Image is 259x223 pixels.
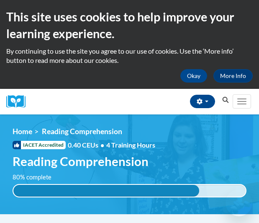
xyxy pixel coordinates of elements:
a: More Info [213,69,253,83]
button: Okay [180,69,207,83]
span: • [100,141,104,149]
span: Reading Comprehension [13,154,149,169]
div: Main menu [232,89,253,114]
button: Search [219,95,232,105]
span: IACET Accredited [13,141,66,149]
span: 4 Training Hours [106,141,155,149]
h2: This site uses cookies to help improve your learning experience. [6,8,253,42]
a: Cox Campus [6,95,31,108]
p: By continuing to use the site you agree to our use of cookies. Use the ‘More info’ button to read... [6,47,253,65]
div: 80% complete [13,185,199,197]
span: Reading Comprehension [42,127,122,136]
label: 80% complete [13,173,61,182]
iframe: Button to launch messaging window [226,189,252,216]
img: Logo brand [6,95,31,108]
button: Account Settings [190,95,215,108]
a: Home [13,127,32,136]
span: 0.40 CEUs [68,140,106,150]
